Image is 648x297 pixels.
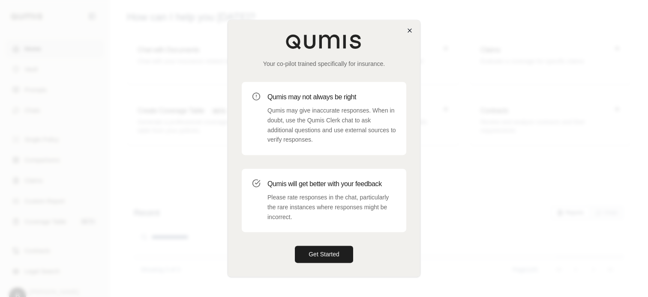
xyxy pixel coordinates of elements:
[242,59,406,68] p: Your co-pilot trained specifically for insurance.
[267,92,396,102] h3: Qumis may not always be right
[267,193,396,222] p: Please rate responses in the chat, particularly the rare instances where responses might be incor...
[267,179,396,189] h3: Qumis will get better with your feedback
[267,106,396,145] p: Qumis may give inaccurate responses. When in doubt, use the Qumis Clerk chat to ask additional qu...
[285,34,363,49] img: Qumis Logo
[295,246,353,263] button: Get Started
